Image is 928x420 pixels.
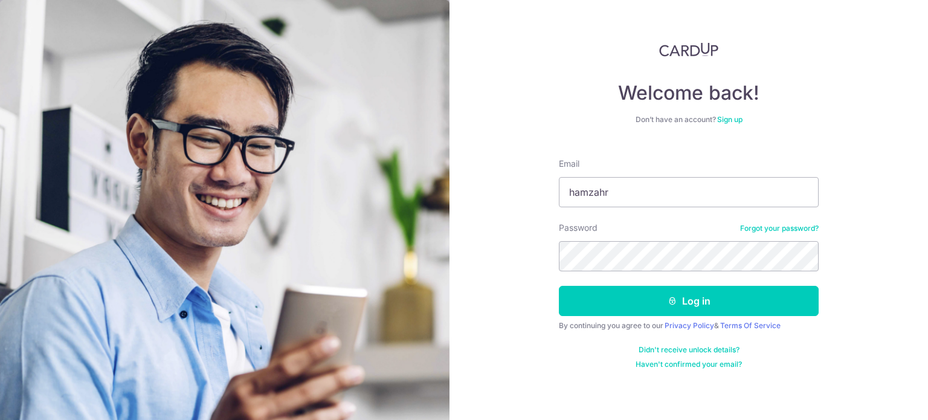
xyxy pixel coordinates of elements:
[665,321,714,330] a: Privacy Policy
[559,81,819,105] h4: Welcome back!
[559,115,819,124] div: Don’t have an account?
[559,321,819,331] div: By continuing you agree to our &
[717,115,743,124] a: Sign up
[639,345,739,355] a: Didn't receive unlock details?
[636,360,742,369] a: Haven't confirmed your email?
[740,224,819,233] a: Forgot your password?
[659,42,718,57] img: CardUp Logo
[559,222,598,234] label: Password
[720,321,781,330] a: Terms Of Service
[559,158,579,170] label: Email
[559,286,819,316] button: Log in
[559,177,819,207] input: Enter your Email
